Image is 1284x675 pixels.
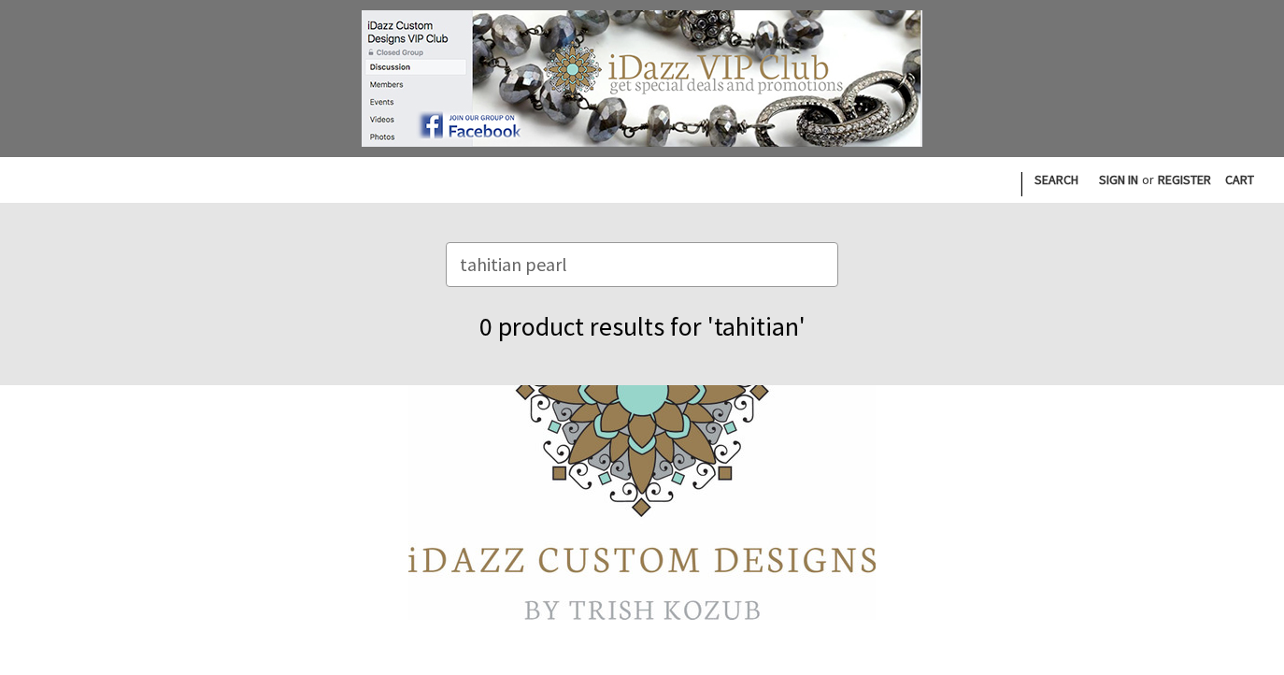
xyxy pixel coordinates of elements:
span: or [1140,170,1156,190]
input: Search the store [446,242,838,287]
img: iDazz Custom Designs [408,264,876,620]
p: 0 product results for 'tahitian' [121,307,1163,346]
span: Cart [1225,171,1254,188]
li: | [1018,165,1024,200]
a: Search [1024,157,1089,203]
a: Cart [1215,157,1264,203]
a: Register [1148,157,1221,203]
a: Sign in [1089,157,1148,203]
